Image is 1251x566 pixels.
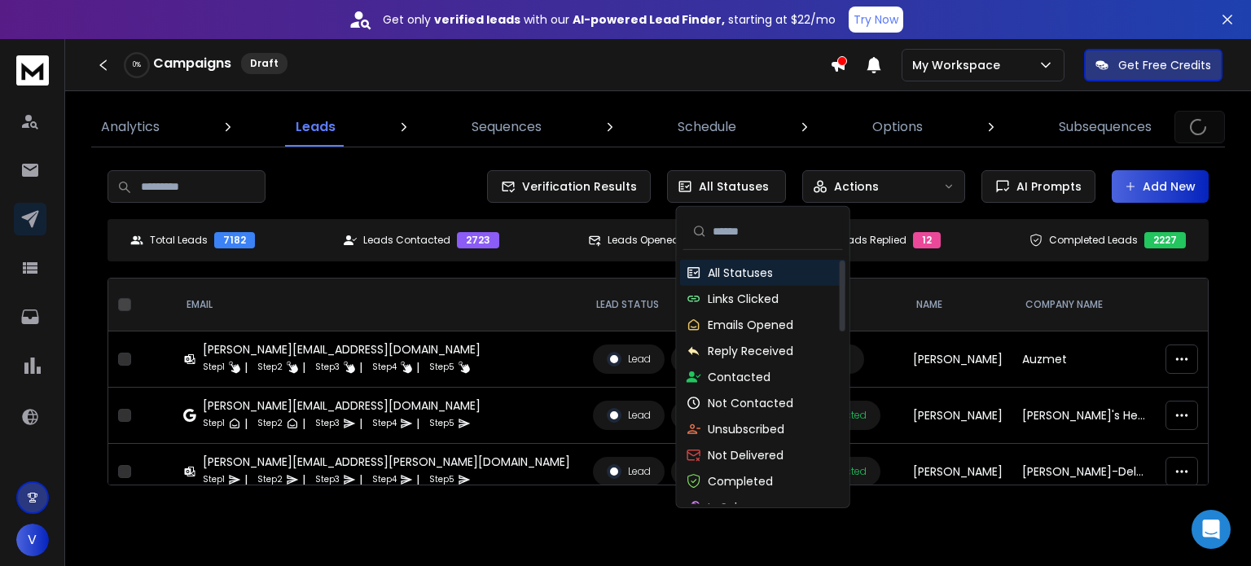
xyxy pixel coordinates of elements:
[516,178,637,195] span: Verification Results
[173,279,583,331] th: EMAIL
[487,170,651,203] button: Verification Results
[1144,232,1186,248] div: 2227
[302,359,305,375] p: |
[1192,510,1231,549] div: Open Intercom Messenger
[203,397,481,414] div: [PERSON_NAME][EMAIL_ADDRESS][DOMAIN_NAME]
[244,472,248,488] p: |
[315,472,340,488] p: Step 3
[837,234,906,247] p: Leads Replied
[1049,234,1138,247] p: Completed Leads
[429,359,454,375] p: Step 5
[416,472,419,488] p: |
[203,472,225,488] p: Step 1
[416,359,419,375] p: |
[913,232,941,248] div: 12
[429,415,454,432] p: Step 5
[359,472,362,488] p: |
[863,107,933,147] a: Options
[359,415,362,432] p: |
[133,60,141,70] p: 0 %
[1012,331,1155,388] td: Auzmet
[903,444,1012,500] td: [PERSON_NAME]
[363,234,450,247] p: Leads Contacted
[1012,388,1155,444] td: [PERSON_NAME]'s Heating & Air
[16,524,49,556] button: V
[302,415,305,432] p: |
[912,57,1007,73] p: My Workspace
[286,107,345,147] a: Leads
[708,447,784,463] p: Not Delivered
[834,178,879,195] p: Actions
[359,359,362,375] p: |
[203,341,481,358] div: [PERSON_NAME][EMAIL_ADDRESS][DOMAIN_NAME]
[708,291,779,307] p: Links Clicked
[583,279,903,331] th: LEAD STATUS
[315,415,340,432] p: Step 3
[1059,117,1152,137] p: Subsequences
[708,317,793,333] p: Emails Opened
[214,232,255,248] div: 7182
[372,472,397,488] p: Step 4
[872,117,923,137] p: Options
[708,421,784,437] p: Unsubscribed
[678,117,736,137] p: Schedule
[607,408,651,423] div: Lead
[302,472,305,488] p: |
[607,352,651,366] div: Lead
[244,415,248,432] p: |
[854,11,898,28] p: Try Now
[708,369,770,385] p: Contacted
[457,232,499,248] div: 2723
[315,359,340,375] p: Step 3
[668,107,746,147] a: Schedule
[257,359,283,375] p: Step 2
[1012,444,1155,500] td: [PERSON_NAME]-Del Electric
[903,279,1012,331] th: NAME
[981,170,1095,203] button: AI Prompts
[1010,178,1082,195] span: AI Prompts
[708,499,799,516] p: In Subsequence
[372,359,397,375] p: Step 4
[699,178,769,195] p: All Statuses
[16,55,49,86] img: logo
[607,464,651,479] div: Lead
[849,7,903,33] button: Try Now
[462,107,551,147] a: Sequences
[1084,49,1222,81] button: Get Free Credits
[416,415,419,432] p: |
[257,415,283,432] p: Step 2
[203,415,225,432] p: Step 1
[429,472,454,488] p: Step 5
[708,343,793,359] p: Reply Received
[241,53,288,74] div: Draft
[573,11,725,28] strong: AI-powered Lead Finder,
[203,359,225,375] p: Step 1
[1012,279,1155,331] th: Company Name
[383,11,836,28] p: Get only with our starting at $22/mo
[244,359,248,375] p: |
[903,331,1012,388] td: [PERSON_NAME]
[91,107,169,147] a: Analytics
[1049,107,1161,147] a: Subsequences
[434,11,520,28] strong: verified leads
[153,54,231,73] h1: Campaigns
[903,388,1012,444] td: [PERSON_NAME]
[708,395,793,411] p: Not Contacted
[1112,170,1209,203] button: Add New
[708,473,773,489] p: Completed
[150,234,208,247] p: Total Leads
[708,265,773,281] p: All Statuses
[257,472,283,488] p: Step 2
[101,117,160,137] p: Analytics
[608,234,679,247] p: Leads Opened
[1118,57,1211,73] p: Get Free Credits
[472,117,542,137] p: Sequences
[372,415,397,432] p: Step 4
[203,454,570,470] div: [PERSON_NAME][EMAIL_ADDRESS][PERSON_NAME][DOMAIN_NAME]
[296,117,336,137] p: Leads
